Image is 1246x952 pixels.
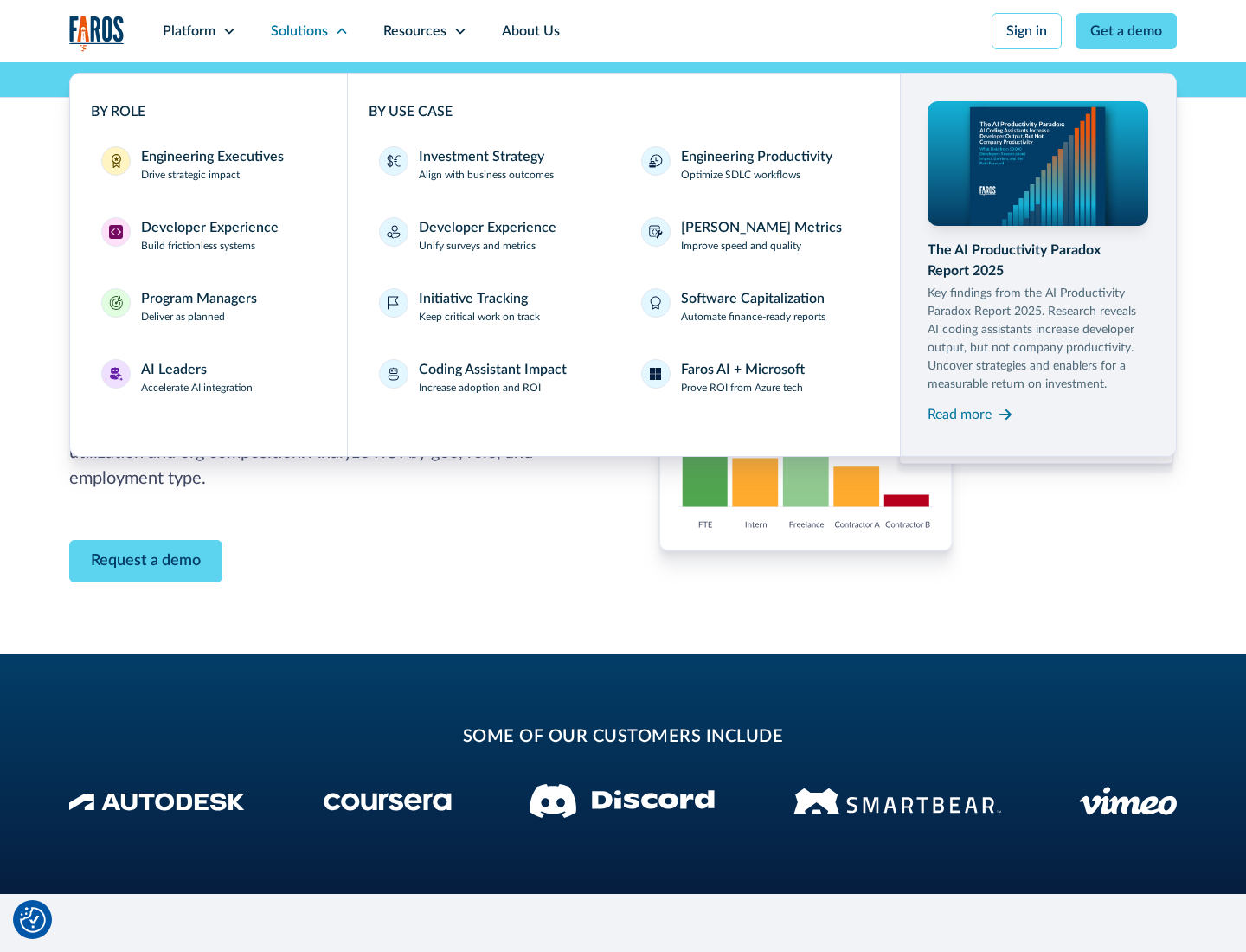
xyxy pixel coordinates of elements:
[141,359,207,380] div: AI Leaders
[69,540,222,582] a: Contact Modal
[141,288,257,309] div: Program Managers
[109,154,123,168] img: Engineering Executives
[69,16,125,51] a: home
[681,359,805,380] div: Faros AI + Microsoft
[681,380,803,396] p: Prove ROI from Azure tech
[631,349,879,406] a: Faros AI + MicrosoftProve ROI from Azure tech
[419,288,528,309] div: Initiative Tracking
[109,225,123,239] img: Developer Experience
[928,101,1149,428] a: The AI Productivity Paradox Report 2025Key findings from the AI Productivity Paradox Report 2025....
[141,309,225,325] p: Deliver as planned
[141,238,255,254] p: Build frictionless systems
[20,907,46,933] button: Cookie Settings
[419,217,556,238] div: Developer Experience
[992,13,1062,49] a: Sign in
[419,146,544,167] div: Investment Strategy
[419,380,541,396] p: Increase adoption and ROI
[324,793,452,811] img: Coursera Logo
[109,367,123,381] img: AI Leaders
[369,101,879,122] div: BY USE CASE
[928,240,1149,281] div: The AI Productivity Paradox Report 2025
[20,907,46,933] img: Revisit consent button
[681,167,800,183] p: Optimize SDLC workflows
[369,207,617,264] a: Developer ExperienceUnify surveys and metrics
[419,167,554,183] p: Align with business outcomes
[369,278,617,335] a: Initiative TrackingKeep critical work on track
[928,404,992,425] div: Read more
[631,136,879,193] a: Engineering ProductivityOptimize SDLC workflows
[681,238,801,254] p: Improve speed and quality
[91,101,326,122] div: BY ROLE
[681,146,832,167] div: Engineering Productivity
[419,309,540,325] p: Keep critical work on track
[419,238,536,254] p: Unify surveys and metrics
[681,288,825,309] div: Software Capitalization
[69,793,245,811] img: Autodesk Logo
[530,784,715,818] img: Discord logo
[141,217,279,238] div: Developer Experience
[631,278,879,335] a: Software CapitalizationAutomate finance-ready reports
[1079,787,1177,815] img: Vimeo logo
[383,21,446,42] div: Resources
[928,285,1149,394] p: Key findings from the AI Productivity Paradox Report 2025. Research reveals AI coding assistants ...
[163,21,215,42] div: Platform
[91,278,326,335] a: Program ManagersProgram ManagersDeliver as planned
[109,296,123,310] img: Program Managers
[208,724,1038,749] h2: some of our customers include
[1076,13,1177,49] a: Get a demo
[793,785,1001,817] img: Smartbear Logo
[681,309,825,325] p: Automate finance-ready reports
[91,136,326,193] a: Engineering ExecutivesEngineering ExecutivesDrive strategic impact
[369,136,617,193] a: Investment StrategyAlign with business outcomes
[91,349,326,406] a: AI LeadersAI LeadersAccelerate AI integration
[69,62,1177,457] nav: Solutions
[69,16,125,51] img: Logo of the analytics and reporting company Faros.
[141,380,253,396] p: Accelerate AI integration
[271,21,328,42] div: Solutions
[369,349,617,406] a: Coding Assistant ImpactIncrease adoption and ROI
[419,359,567,380] div: Coding Assistant Impact
[91,207,326,264] a: Developer ExperienceDeveloper ExperienceBuild frictionless systems
[681,217,842,238] div: [PERSON_NAME] Metrics
[141,167,240,183] p: Drive strategic impact
[631,207,879,264] a: [PERSON_NAME] MetricsImprove speed and quality
[141,146,284,167] div: Engineering Executives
